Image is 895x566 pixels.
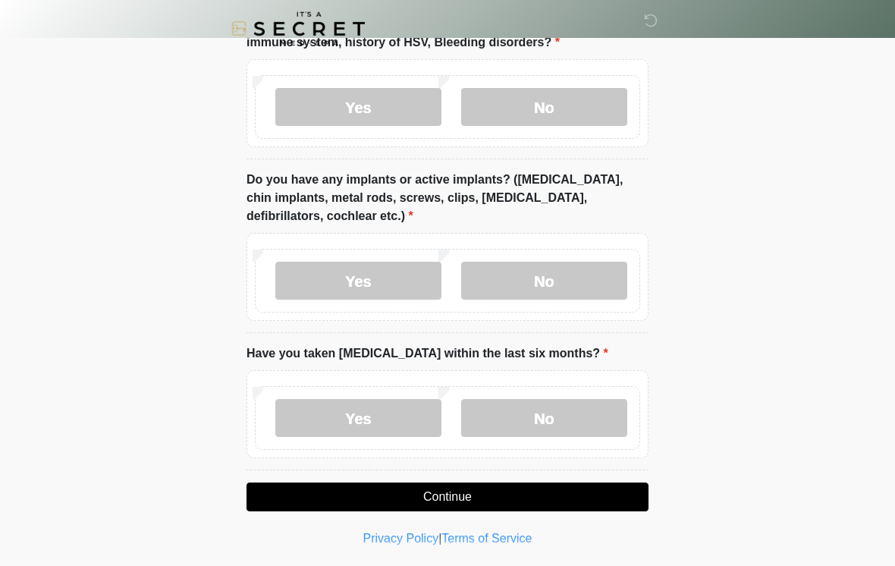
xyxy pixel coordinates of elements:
[247,483,648,511] button: Continue
[461,399,627,437] label: No
[363,532,439,545] a: Privacy Policy
[461,88,627,126] label: No
[231,11,365,46] img: It's A Secret Med Spa Logo
[275,88,441,126] label: Yes
[275,399,441,437] label: Yes
[438,532,441,545] a: |
[247,344,608,363] label: Have you taken [MEDICAL_DATA] within the last six months?
[461,262,627,300] label: No
[441,532,532,545] a: Terms of Service
[247,171,648,225] label: Do you have any implants or active implants? ([MEDICAL_DATA], chin implants, metal rods, screws, ...
[275,262,441,300] label: Yes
